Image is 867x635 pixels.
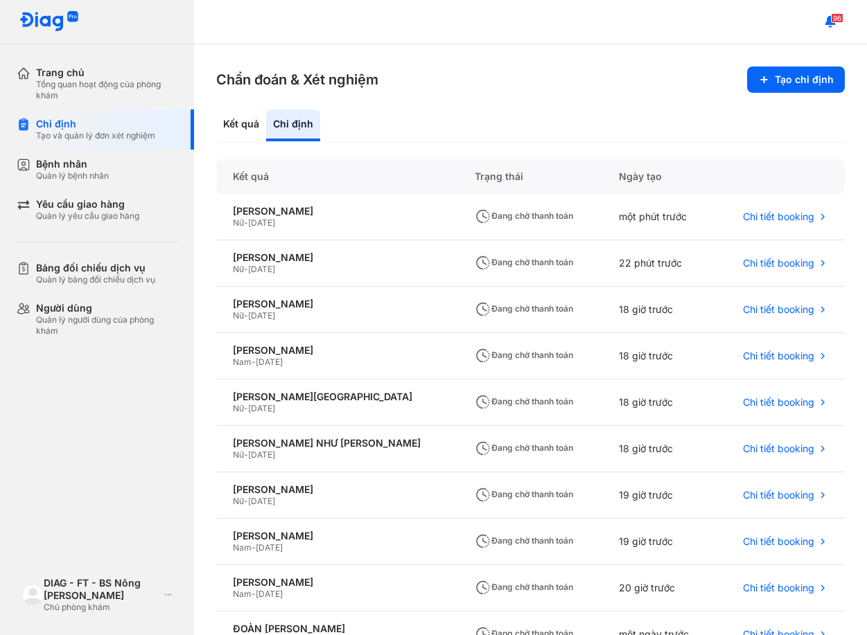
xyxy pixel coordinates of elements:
[36,158,109,170] div: Bệnh nhân
[475,303,573,314] span: Đang chờ thanh toán
[602,240,715,287] div: 22 phút trước
[233,496,244,506] span: Nữ
[743,211,814,223] span: Chi tiết booking
[233,623,441,635] div: ĐOÀN [PERSON_NAME]
[233,251,441,264] div: [PERSON_NAME]
[36,79,177,101] div: Tổng quan hoạt động của phòng khám
[248,217,275,228] span: [DATE]
[248,264,275,274] span: [DATE]
[248,403,275,413] span: [DATE]
[475,396,573,406] span: Đang chờ thanh toán
[233,437,441,449] div: [PERSON_NAME] NHƯ [PERSON_NAME]
[233,403,244,413] span: Nữ
[36,314,177,337] div: Quản lý người dùng của phòng khám
[475,442,573,453] span: Đang chờ thanh toán
[602,565,715,611] div: 20 giờ trước
[216,70,378,89] h3: Chẩn đoán & Xét nghiệm
[244,310,248,321] span: -
[475,489,573,499] span: Đang chờ thanh toán
[233,391,441,403] div: [PERSON_NAME][GEOGRAPHIC_DATA]
[248,449,275,460] span: [DATE]
[475,257,573,267] span: Đang chờ thanh toán
[244,449,248,460] span: -
[602,426,715,472] div: 18 giờ trước
[743,396,814,409] span: Chi tiết booking
[233,530,441,542] div: [PERSON_NAME]
[743,442,814,455] span: Chi tiết booking
[602,519,715,565] div: 19 giờ trước
[36,170,109,181] div: Quản lý bệnh nhân
[248,310,275,321] span: [DATE]
[252,542,256,553] span: -
[233,344,441,357] div: [PERSON_NAME]
[256,589,283,599] span: [DATE]
[233,264,244,274] span: Nữ
[743,535,814,548] span: Chi tiết booking
[36,198,139,211] div: Yêu cầu giao hàng
[244,264,248,274] span: -
[216,109,266,141] div: Kết quả
[19,11,79,33] img: logo
[602,159,715,194] div: Ngày tạo
[44,577,159,602] div: DIAG - FT - BS Nông [PERSON_NAME]
[252,357,256,367] span: -
[602,472,715,519] div: 19 giờ trước
[36,118,155,130] div: Chỉ định
[233,298,441,310] div: [PERSON_NAME]
[36,274,155,285] div: Quản lý bảng đối chiếu dịch vụ
[36,262,155,274] div: Bảng đối chiếu dịch vụ
[233,310,244,321] span: Nữ
[602,287,715,333] div: 18 giờ trước
[36,66,177,79] div: Trang chủ
[233,576,441,589] div: [PERSON_NAME]
[248,496,275,506] span: [DATE]
[256,542,283,553] span: [DATE]
[743,257,814,269] span: Chi tiết booking
[233,483,441,496] div: [PERSON_NAME]
[747,66,845,93] button: Tạo chỉ định
[244,496,248,506] span: -
[743,303,814,316] span: Chi tiết booking
[216,159,458,194] div: Kết quả
[475,211,573,221] span: Đang chờ thanh toán
[233,217,244,228] span: Nữ
[233,449,244,460] span: Nữ
[602,333,715,379] div: 18 giờ trước
[475,535,573,546] span: Đang chờ thanh toán
[233,205,441,217] div: [PERSON_NAME]
[743,350,814,362] span: Chi tiết booking
[602,379,715,426] div: 18 giờ trước
[244,403,248,413] span: -
[743,489,814,501] span: Chi tiết booking
[233,542,252,553] span: Nam
[475,582,573,592] span: Đang chờ thanh toán
[743,582,814,594] span: Chi tiết booking
[36,302,177,314] div: Người dùng
[44,602,159,613] div: Chủ phòng khám
[233,589,252,599] span: Nam
[458,159,602,194] div: Trạng thái
[252,589,256,599] span: -
[36,211,139,222] div: Quản lý yêu cầu giao hàng
[831,13,843,23] span: 96
[22,584,44,606] img: logo
[475,350,573,360] span: Đang chờ thanh toán
[266,109,320,141] div: Chỉ định
[36,130,155,141] div: Tạo và quản lý đơn xét nghiệm
[602,194,715,240] div: một phút trước
[244,217,248,228] span: -
[256,357,283,367] span: [DATE]
[233,357,252,367] span: Nam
